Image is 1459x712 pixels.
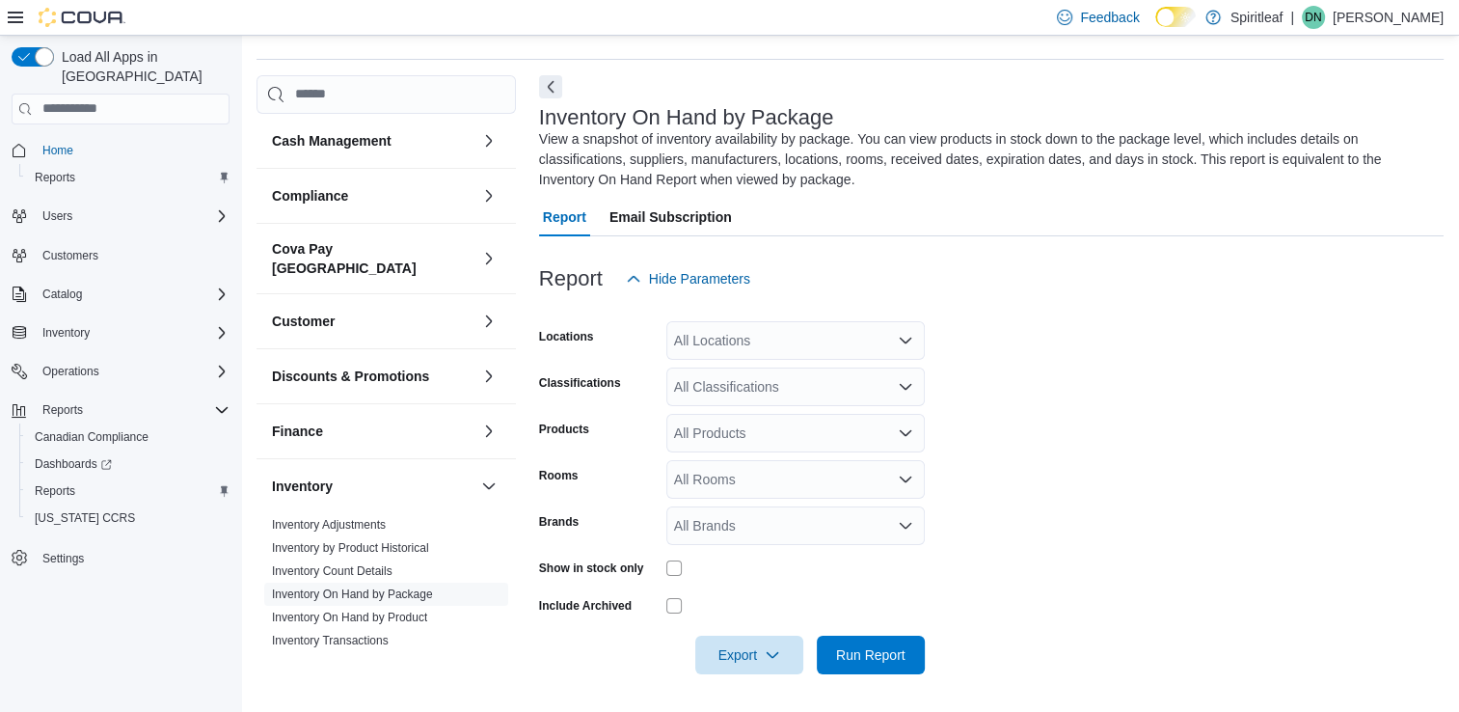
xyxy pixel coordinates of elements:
[35,398,230,422] span: Reports
[272,477,473,496] button: Inventory
[35,170,75,185] span: Reports
[898,425,913,441] button: Open list of options
[35,398,91,422] button: Reports
[539,514,579,530] label: Brands
[477,475,500,498] button: Inventory
[35,205,230,228] span: Users
[272,131,392,151] h3: Cash Management
[477,420,500,443] button: Finance
[695,636,803,674] button: Export
[4,319,237,346] button: Inventory
[35,139,81,162] a: Home
[1305,6,1321,29] span: DN
[35,360,107,383] button: Operations
[42,325,90,341] span: Inventory
[27,479,83,503] a: Reports
[4,241,237,269] button: Customers
[35,360,230,383] span: Operations
[272,518,386,532] a: Inventory Adjustments
[272,477,333,496] h3: Inventory
[27,507,230,530] span: Washington CCRS
[19,505,237,532] button: [US_STATE] CCRS
[1302,6,1325,29] div: Danielle N
[272,131,473,151] button: Cash Management
[27,425,230,449] span: Canadian Compliance
[272,541,429,555] a: Inventory by Product Historical
[19,424,237,451] button: Canadian Compliance
[477,247,500,270] button: Cova Pay [GEOGRAPHIC_DATA]
[12,128,230,622] nav: Complex example
[35,138,230,162] span: Home
[27,452,120,476] a: Dashboards
[477,129,500,152] button: Cash Management
[1333,6,1444,29] p: [PERSON_NAME]
[272,610,427,625] span: Inventory On Hand by Product
[1155,7,1196,27] input: Dark Mode
[609,198,732,236] span: Email Subscription
[35,321,230,344] span: Inventory
[35,483,75,499] span: Reports
[1290,6,1294,29] p: |
[35,429,149,445] span: Canadian Compliance
[272,186,348,205] h3: Compliance
[272,367,473,386] button: Discounts & Promotions
[39,8,125,27] img: Cova
[35,244,106,267] a: Customers
[1080,8,1139,27] span: Feedback
[539,329,594,344] label: Locations
[477,184,500,207] button: Compliance
[618,260,758,298] button: Hide Parameters
[272,422,473,441] button: Finance
[1230,6,1283,29] p: Spiritleaf
[539,561,644,576] label: Show in stock only
[539,129,1434,190] div: View a snapshot of inventory availability by package. You can view products in stock down to the ...
[539,422,589,437] label: Products
[539,106,834,129] h3: Inventory On Hand by Package
[272,633,389,648] span: Inventory Transactions
[35,547,92,570] a: Settings
[19,164,237,191] button: Reports
[477,310,500,333] button: Customer
[539,375,621,391] label: Classifications
[272,312,473,331] button: Customer
[539,468,579,483] label: Rooms
[539,598,632,614] label: Include Archived
[27,425,156,449] a: Canadian Compliance
[4,136,237,164] button: Home
[539,75,562,98] button: Next
[898,518,913,534] button: Open list of options
[4,203,237,230] button: Users
[4,397,237,424] button: Reports
[42,208,72,224] span: Users
[42,402,83,418] span: Reports
[1155,27,1156,28] span: Dark Mode
[42,287,82,302] span: Catalog
[27,166,230,189] span: Reports
[272,634,389,647] a: Inventory Transactions
[27,166,83,189] a: Reports
[35,283,90,306] button: Catalog
[42,248,98,263] span: Customers
[272,611,427,624] a: Inventory On Hand by Product
[817,636,925,674] button: Run Report
[35,545,230,569] span: Settings
[35,456,112,472] span: Dashboards
[35,283,230,306] span: Catalog
[272,239,473,278] button: Cova Pay [GEOGRAPHIC_DATA]
[272,564,392,578] a: Inventory Count Details
[27,479,230,503] span: Reports
[543,198,586,236] span: Report
[35,205,80,228] button: Users
[272,186,473,205] button: Compliance
[898,379,913,395] button: Open list of options
[649,269,750,288] span: Hide Parameters
[42,364,99,379] span: Operations
[27,452,230,476] span: Dashboards
[54,47,230,86] span: Load All Apps in [GEOGRAPHIC_DATA]
[898,333,913,348] button: Open list of options
[477,365,500,388] button: Discounts & Promotions
[898,472,913,487] button: Open list of options
[35,510,135,526] span: [US_STATE] CCRS
[19,478,237,505] button: Reports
